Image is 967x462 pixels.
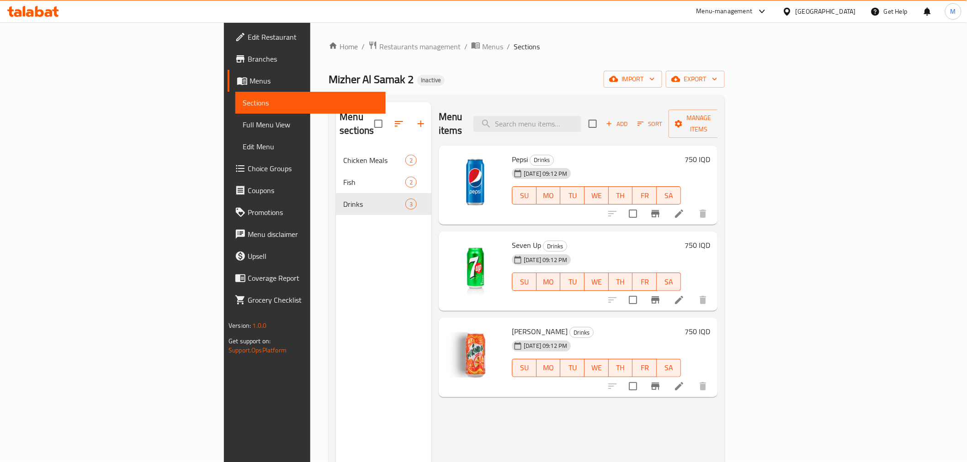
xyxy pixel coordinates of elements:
span: Sort items [632,117,669,131]
button: MO [537,273,561,291]
span: Full Menu View [243,119,378,130]
button: SA [657,359,681,377]
button: WE [584,273,609,291]
h6: 750 IQD [685,325,710,338]
button: Branch-specific-item [644,289,666,311]
li: / [507,41,510,52]
span: WE [588,361,605,374]
span: Drinks [543,241,567,252]
span: Sections [514,41,540,52]
span: Inactive [417,76,445,84]
button: Branch-specific-item [644,375,666,397]
button: delete [692,375,714,397]
span: Branches [248,53,378,64]
span: MO [540,361,557,374]
a: Upsell [228,245,385,267]
span: Coupons [248,185,378,196]
span: FR [636,361,653,374]
div: Drinks3 [336,193,431,215]
span: Select section [583,114,602,133]
button: TU [560,359,584,377]
span: SA [660,189,677,202]
span: Add [605,119,629,129]
a: Menu disclaimer [228,223,385,245]
span: TH [612,361,629,374]
li: / [464,41,468,52]
a: Edit menu item [674,294,685,305]
button: Sort [635,117,665,131]
a: Coverage Report [228,267,385,289]
span: M [951,6,956,16]
button: MO [537,359,561,377]
span: [PERSON_NAME] [512,325,568,338]
button: MO [537,186,561,205]
span: TH [612,189,629,202]
button: SA [657,186,681,205]
span: SA [660,361,677,374]
span: Coverage Report [248,273,378,283]
span: Fish [343,177,405,188]
button: Branch-specific-item [644,203,666,225]
span: Chicken Meals [343,155,405,166]
button: FR [632,186,657,205]
span: Restaurants management [379,41,461,52]
span: SU [516,361,533,374]
span: [DATE] 09:12 PM [520,341,571,350]
a: Sections [235,92,385,114]
button: WE [584,359,609,377]
span: Sections [243,97,378,108]
h6: 750 IQD [685,153,710,166]
div: items [405,177,417,188]
div: Drinks [530,155,554,166]
span: TH [612,275,629,289]
span: Menu disclaimer [248,229,378,240]
div: items [405,199,417,210]
div: Drinks [569,327,594,338]
span: Add item [602,117,632,131]
span: 1.0.0 [253,320,267,331]
button: Manage items [669,110,730,138]
button: TH [609,359,633,377]
span: Sort sections [388,113,410,135]
button: TU [560,186,584,205]
span: MO [540,189,557,202]
span: Upsell [248,251,378,262]
a: Menus [228,70,385,92]
button: SA [657,273,681,291]
button: SU [512,186,537,205]
nav: Menu sections [336,146,431,219]
span: 2 [406,156,416,165]
button: TH [609,273,633,291]
button: export [666,71,725,88]
a: Support.OpsPlatform [228,344,287,356]
button: FR [632,359,657,377]
a: Full Menu View [235,114,385,136]
button: delete [692,203,714,225]
div: [GEOGRAPHIC_DATA] [796,6,856,16]
span: Edit Restaurant [248,31,378,42]
span: Choice Groups [248,163,378,174]
h6: 750 IQD [685,239,710,252]
span: FR [636,275,653,289]
span: 3 [406,200,416,209]
div: items [405,155,417,166]
span: [DATE] 09:12 PM [520,256,571,264]
span: Seven Up [512,238,541,252]
span: export [673,73,717,85]
span: TU [564,275,581,289]
span: MO [540,275,557,289]
span: WE [588,275,605,289]
span: SU [516,275,533,289]
button: TH [609,186,633,205]
nav: breadcrumb [329,41,724,52]
button: Add [602,117,632,131]
span: Get support on: [228,335,271,347]
span: 2 [406,178,416,187]
span: Edit Menu [243,141,378,152]
button: SU [512,359,537,377]
span: Select to update [623,377,643,396]
span: TU [564,189,581,202]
